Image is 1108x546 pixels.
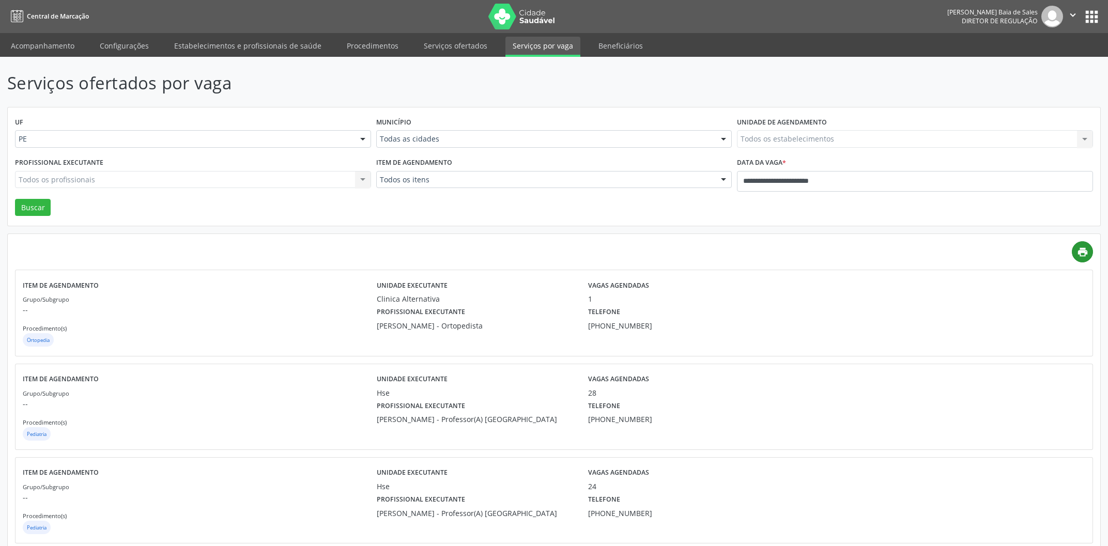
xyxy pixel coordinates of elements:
[377,371,448,387] label: Unidade executante
[7,8,89,25] a: Central de Marcação
[377,320,574,331] div: [PERSON_NAME] - Ortopedista
[1063,6,1083,27] button: 
[588,414,680,425] div: [PHONE_NUMBER]
[377,508,574,519] div: [PERSON_NAME] - Professor(A) [GEOGRAPHIC_DATA]
[417,37,495,55] a: Serviços ofertados
[23,512,67,520] small: Procedimento(s)
[23,418,67,426] small: Procedimento(s)
[23,492,377,503] p: --
[962,17,1038,25] span: Diretor de regulação
[167,37,329,55] a: Estabelecimentos e profissionais de saúde
[15,155,103,171] label: Profissional executante
[19,134,350,144] span: PE
[15,115,23,131] label: UF
[23,483,69,491] small: Grupo/Subgrupo
[377,465,448,481] label: Unidade executante
[4,37,82,55] a: Acompanhamento
[23,324,67,332] small: Procedimento(s)
[588,304,620,320] label: Telefone
[15,199,51,216] button: Buscar
[1041,6,1063,27] img: img
[591,37,650,55] a: Beneficiários
[23,304,377,315] p: --
[380,175,711,185] span: Todos os itens
[588,508,680,519] div: [PHONE_NUMBER]
[23,398,377,409] p: --
[377,492,465,508] label: Profissional executante
[23,277,99,293] label: Item de agendamento
[737,115,827,131] label: Unidade de agendamento
[376,115,411,131] label: Município
[377,387,574,398] div: Hse
[1077,246,1088,258] i: print
[23,295,69,303] small: Grupo/Subgrupo
[7,70,773,96] p: Serviços ofertados por vaga
[1072,241,1093,262] a: print
[588,293,732,304] div: 1
[377,398,465,414] label: Profissional executante
[93,37,156,55] a: Configurações
[27,337,50,344] small: Ortopedia
[588,465,649,481] label: Vagas agendadas
[23,371,99,387] label: Item de agendamento
[947,8,1038,17] div: [PERSON_NAME] Baia de Sales
[588,320,680,331] div: [PHONE_NUMBER]
[380,134,711,144] span: Todas as cidades
[737,155,786,171] label: Data da vaga
[376,155,452,171] label: Item de agendamento
[377,293,574,304] div: Clinica Alternativa
[1083,8,1101,26] button: apps
[377,304,465,320] label: Profissional executante
[588,398,620,414] label: Telefone
[23,389,69,397] small: Grupo/Subgrupo
[505,37,580,57] a: Serviços por vaga
[27,431,47,438] small: Pediatria
[588,277,649,293] label: Vagas agendadas
[27,12,89,21] span: Central de Marcação
[588,492,620,508] label: Telefone
[340,37,406,55] a: Procedimentos
[588,481,732,492] div: 24
[377,481,574,492] div: Hse
[27,524,47,531] small: Pediatria
[377,277,448,293] label: Unidade executante
[588,387,732,398] div: 28
[588,371,649,387] label: Vagas agendadas
[23,465,99,481] label: Item de agendamento
[1067,9,1079,21] i: 
[377,414,574,425] div: [PERSON_NAME] - Professor(A) [GEOGRAPHIC_DATA]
